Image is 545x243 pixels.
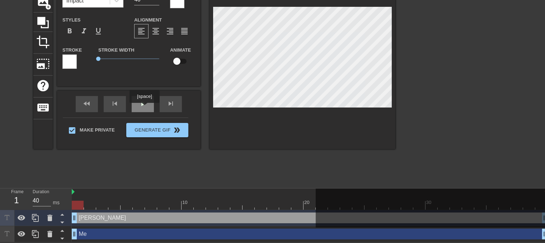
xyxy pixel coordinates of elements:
label: Styles [62,16,81,24]
div: 10 [182,199,189,206]
span: skip_next [166,99,175,108]
span: Generate Gif [129,126,185,134]
label: Animate [170,47,191,54]
span: format_italic [80,27,88,35]
button: Generate Gif [126,123,188,137]
span: help [36,79,50,92]
span: play_arrow [138,99,147,108]
span: add_circle [45,4,51,10]
span: skip_previous [111,99,119,108]
span: format_align_left [137,27,146,35]
span: format_align_right [166,27,174,35]
span: photo_size_select_large [36,57,50,71]
span: Make Private [80,127,115,134]
div: 1 [11,194,22,207]
span: format_align_center [151,27,160,35]
span: fast_rewind [83,99,91,108]
div: 20 [304,199,311,206]
span: keyboard [36,101,50,114]
label: Alignment [134,16,162,24]
span: format_align_justify [180,27,189,35]
span: double_arrow [173,126,182,134]
label: Stroke [62,47,82,54]
div: Frame [6,189,27,209]
div: ms [53,199,60,206]
span: crop [36,35,50,49]
span: format_bold [65,27,74,35]
label: Stroke Width [98,47,134,54]
label: Duration [33,190,49,194]
span: drag_handle [71,214,78,221]
span: drag_handle [71,230,78,238]
span: format_underline [94,27,103,35]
